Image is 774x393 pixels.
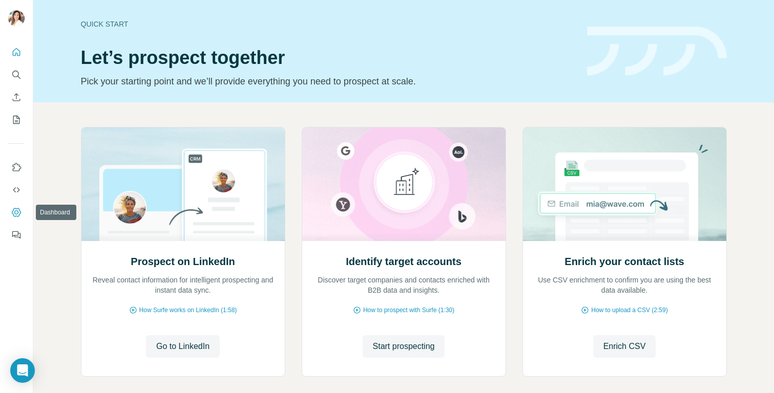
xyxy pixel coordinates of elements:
p: Reveal contact information for intelligent prospecting and instant data sync. [92,275,275,295]
span: How to upload a CSV (2:59) [591,305,667,315]
span: How to prospect with Surfe (1:30) [363,305,454,315]
div: Quick start [81,19,575,29]
span: How Surfe works on LinkedIn (1:58) [139,305,237,315]
img: Prospect on LinkedIn [81,127,285,241]
img: Avatar [8,10,25,27]
button: Feedback [8,226,25,244]
button: Search [8,65,25,84]
h1: Let’s prospect together [81,48,575,68]
button: Enrich CSV [593,335,656,358]
button: Dashboard [8,203,25,222]
button: Enrich CSV [8,88,25,106]
img: Enrich your contact lists [522,127,727,241]
h2: Enrich your contact lists [564,254,684,269]
button: Go to LinkedIn [146,335,220,358]
span: Go to LinkedIn [156,340,210,353]
span: Enrich CSV [603,340,646,353]
p: Pick your starting point and we’ll provide everything you need to prospect at scale. [81,74,575,89]
img: banner [587,27,727,76]
h2: Prospect on LinkedIn [131,254,235,269]
p: Use CSV enrichment to confirm you are using the best data available. [533,275,716,295]
button: Start prospecting [363,335,445,358]
div: Open Intercom Messenger [10,358,35,383]
button: Use Surfe on LinkedIn [8,158,25,177]
button: My lists [8,111,25,129]
span: Start prospecting [373,340,435,353]
button: Use Surfe API [8,181,25,199]
img: Identify target accounts [302,127,506,241]
h2: Identify target accounts [346,254,462,269]
button: Quick start [8,43,25,61]
p: Discover target companies and contacts enriched with B2B data and insights. [312,275,495,295]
